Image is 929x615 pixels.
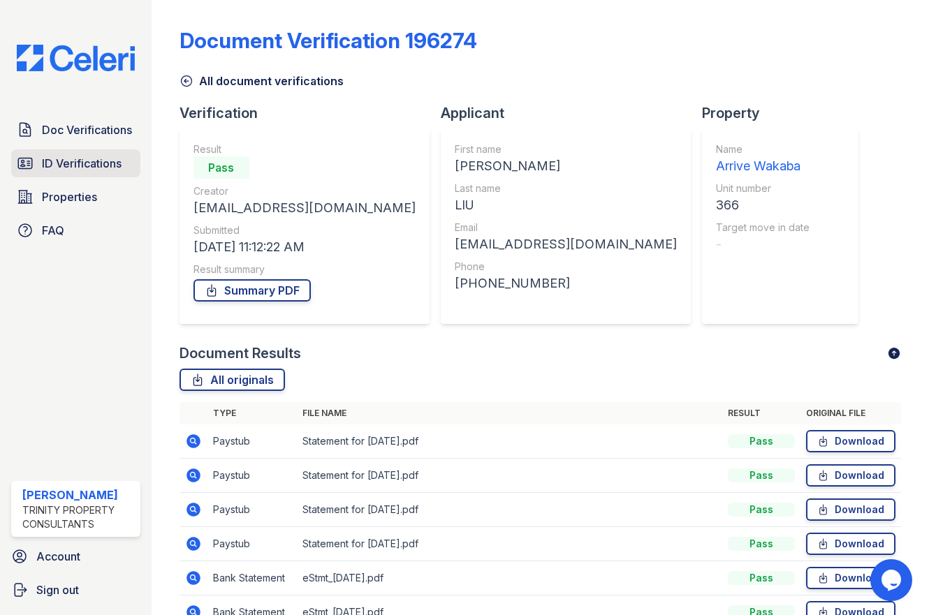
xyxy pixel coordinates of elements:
a: All document verifications [180,73,344,89]
a: Summary PDF [193,279,311,302]
div: [DATE] 11:12:22 AM [193,237,416,257]
a: Doc Verifications [11,116,140,144]
th: File name [297,402,722,424]
span: ID Verifications [42,155,122,172]
a: Name Arrive Wakaba [716,142,810,176]
td: Statement for [DATE].pdf [297,493,722,527]
span: Properties [42,188,97,205]
a: ID Verifications [11,149,140,177]
div: Creator [193,184,416,198]
a: Download [806,498,895,521]
iframe: chat widget [870,559,915,601]
td: Bank Statement [207,561,297,595]
div: Property [702,103,870,123]
div: Document Results [180,343,301,363]
div: Submitted [193,223,416,237]
div: [EMAIL_ADDRESS][DOMAIN_NAME] [455,235,677,254]
a: Download [806,430,895,452]
div: Pass [728,571,795,585]
div: Result summary [193,262,416,276]
td: Paystub [207,493,297,527]
th: Type [207,402,297,424]
span: FAQ [42,222,64,239]
td: eStmt_[DATE].pdf [297,561,722,595]
td: Statement for [DATE].pdf [297,527,722,561]
div: Document Verification 196274 [180,28,477,53]
th: Original file [800,402,901,424]
div: Arrive Wakaba [716,156,810,176]
img: CE_Logo_Blue-a8612792a0a2168367f1c8372b55b34899dd931a85d93a1a3d3e32e68fde9ad4.png [6,45,146,71]
td: Statement for [DATE].pdf [297,424,722,459]
div: [PERSON_NAME] [22,487,135,503]
td: Statement for [DATE].pdf [297,459,722,493]
div: [EMAIL_ADDRESS][DOMAIN_NAME] [193,198,416,218]
div: Target move in date [716,221,810,235]
div: 366 [716,195,810,215]
div: Pass [728,434,795,448]
div: Last name [455,181,677,195]
span: Account [36,548,80,565]
div: [PHONE_NUMBER] [455,274,677,293]
div: Pass [193,156,249,179]
a: Download [806,464,895,487]
td: Paystub [207,527,297,561]
td: Paystub [207,424,297,459]
div: [PERSON_NAME] [455,156,677,176]
a: FAQ [11,216,140,244]
div: Pass [728,468,795,482]
a: Account [6,542,146,570]
td: Paystub [207,459,297,493]
th: Result [722,402,800,424]
span: Sign out [36,581,79,598]
div: Email [455,221,677,235]
div: LIU [455,195,677,215]
div: - [716,235,810,254]
span: Doc Verifications [42,121,132,138]
a: Download [806,533,895,555]
a: All originals [180,369,285,391]
div: Pass [728,537,795,551]
div: Trinity Property Consultants [22,503,135,531]
div: Applicant [441,103,702,123]
div: First name [455,142,677,156]
div: Phone [455,260,677,274]
div: Verification [180,103,441,123]
a: Properties [11,183,140,211]
div: Result [193,142,416,156]
a: Sign out [6,576,146,604]
a: Download [806,567,895,589]
div: Name [716,142,810,156]
div: Unit number [716,181,810,195]
div: Pass [728,503,795,517]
